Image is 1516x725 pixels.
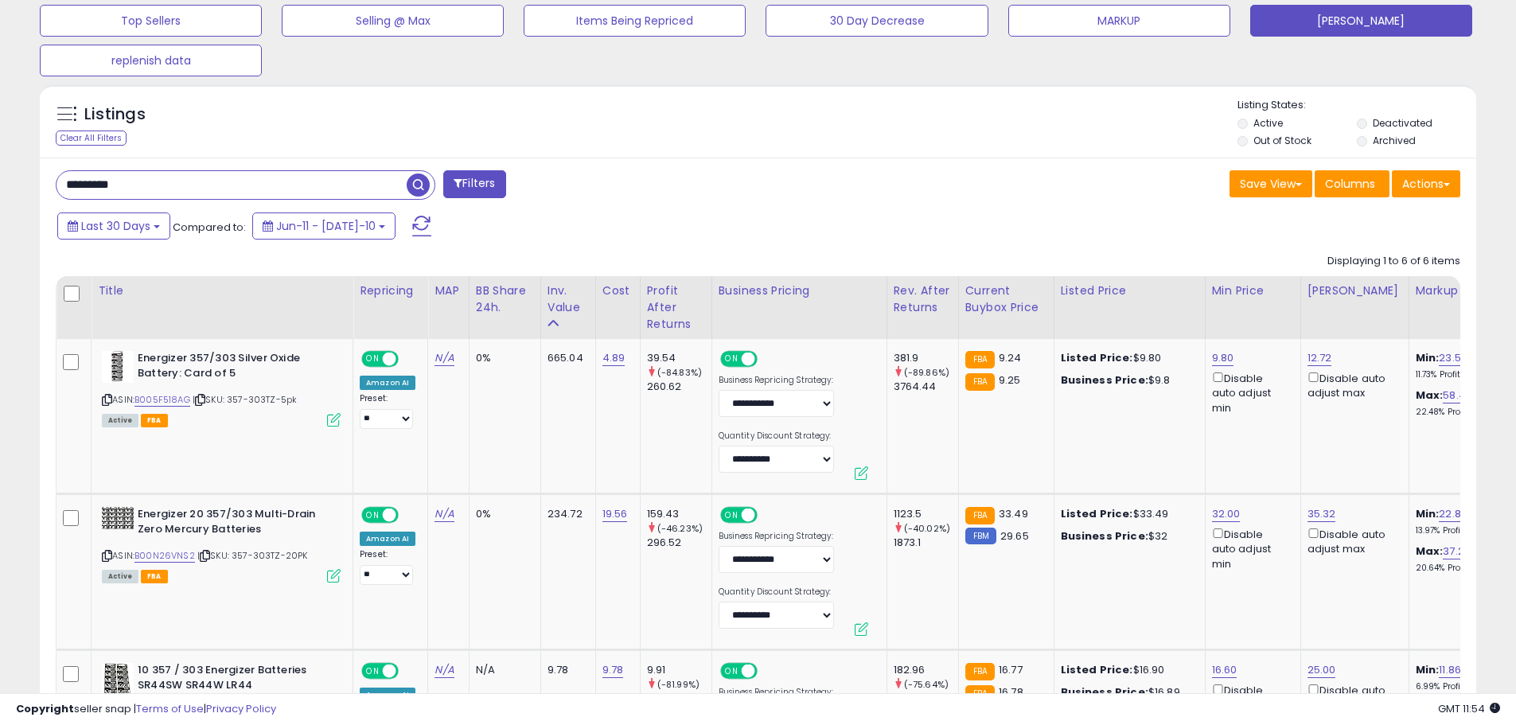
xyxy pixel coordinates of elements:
[965,283,1047,316] div: Current Buybox Price
[719,375,834,386] label: Business Repricing Strategy:
[1416,662,1440,677] b: Min:
[1308,662,1336,678] a: 25.00
[57,212,170,240] button: Last 30 Days
[1061,507,1193,521] div: $33.49
[252,212,396,240] button: Jun-11 - [DATE]-10
[1315,170,1389,197] button: Columns
[999,372,1021,388] span: 9.25
[719,587,834,598] label: Quantity Discount Strategy:
[476,351,528,365] div: 0%
[476,507,528,521] div: 0%
[904,522,950,535] small: (-40.02%)
[102,507,341,581] div: ASIN:
[1416,350,1440,365] b: Min:
[548,283,589,316] div: Inv. value
[965,351,995,368] small: FBA
[1212,369,1288,415] div: Disable auto adjust min
[1308,369,1397,400] div: Disable auto adjust max
[1212,662,1237,678] a: 16.60
[98,283,346,299] div: Title
[1212,350,1234,366] a: 9.80
[894,351,958,365] div: 381.9
[1061,684,1148,700] b: Business Price:
[1439,506,1467,522] a: 22.85
[141,570,168,583] span: FBA
[1416,388,1444,403] b: Max:
[1061,685,1193,700] div: $16.89
[647,507,711,521] div: 159.43
[999,662,1023,677] span: 16.77
[363,509,383,522] span: ON
[134,393,190,407] a: B005F518AG
[1443,544,1470,559] a: 37.27
[647,663,711,677] div: 9.91
[276,218,376,234] span: Jun-11 - [DATE]-10
[1327,254,1460,269] div: Displaying 1 to 6 of 6 items
[360,549,415,585] div: Preset:
[719,283,880,299] div: Business Pricing
[1061,506,1133,521] b: Listed Price:
[965,528,996,544] small: FBM
[647,380,711,394] div: 260.62
[102,414,138,427] span: All listings currently available for purchase on Amazon
[102,663,134,695] img: 51rkFn2WnCL._SL40_.jpg
[524,5,746,37] button: Items Being Repriced
[206,701,276,716] a: Privacy Policy
[965,373,995,391] small: FBA
[754,353,780,366] span: OFF
[1308,350,1332,366] a: 12.72
[904,366,949,379] small: (-89.86%)
[754,509,780,522] span: OFF
[138,507,331,540] b: Energizer 20 357/303 Multi-Drain Zero Mercury Batteries
[40,5,262,37] button: Top Sellers
[56,131,127,146] div: Clear All Filters
[360,393,415,429] div: Preset:
[102,507,134,529] img: 51Ee9xqdXkL._SL40_.jpg
[548,351,583,365] div: 665.04
[363,353,383,366] span: ON
[602,506,628,522] a: 19.56
[282,5,504,37] button: Selling @ Max
[719,687,834,698] label: Business Repricing Strategy:
[136,701,204,716] a: Terms of Use
[647,536,711,550] div: 296.52
[134,549,195,563] a: B00N26VNS2
[476,663,528,677] div: N/A
[894,507,958,521] div: 1123.5
[1212,506,1241,522] a: 32.00
[360,688,415,702] div: Amazon AI
[476,283,534,316] div: BB Share 24h.
[396,665,422,678] span: OFF
[999,506,1028,521] span: 33.49
[657,522,703,535] small: (-46.23%)
[722,509,742,522] span: ON
[722,353,742,366] span: ON
[81,218,150,234] span: Last 30 Days
[138,351,331,384] b: Energizer 357/303 Silver Oxide Battery: Card of 5
[999,684,1023,700] span: 16.78
[1443,388,1472,403] a: 58.49
[904,678,949,691] small: (-75.64%)
[894,283,952,316] div: Rev. After Returns
[1253,134,1311,147] label: Out of Stock
[1308,525,1397,556] div: Disable auto adjust max
[360,532,415,546] div: Amazon AI
[1061,351,1193,365] div: $9.80
[722,665,742,678] span: ON
[1061,663,1193,677] div: $16.90
[16,702,276,717] div: seller snap | |
[102,351,341,425] div: ASIN:
[1308,506,1336,522] a: 35.32
[1416,544,1444,559] b: Max:
[965,507,995,524] small: FBA
[657,366,702,379] small: (-84.83%)
[1416,506,1440,521] b: Min:
[102,570,138,583] span: All listings currently available for purchase on Amazon
[1373,116,1432,130] label: Deactivated
[647,351,711,365] div: 39.54
[766,5,988,37] button: 30 Day Decrease
[1061,529,1193,544] div: $32
[1392,170,1460,197] button: Actions
[40,45,262,76] button: replenish data
[602,350,625,366] a: 4.89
